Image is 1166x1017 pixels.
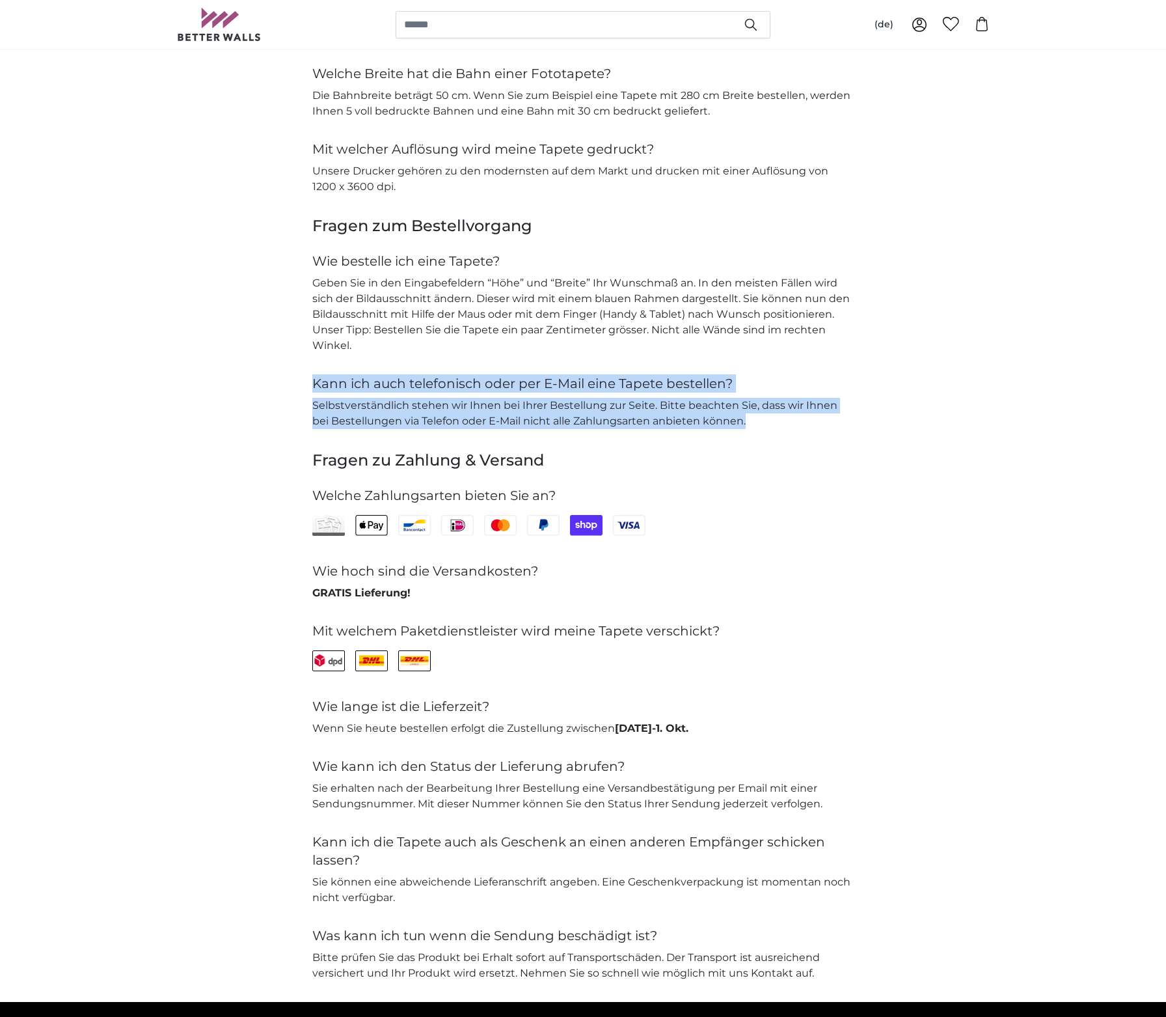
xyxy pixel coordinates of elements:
h4: Was kann ich tun wenn die Sendung beschädigt ist? [312,926,854,945]
h4: Wie kann ich den Status der Lieferung abrufen? [312,757,854,775]
span: GRATIS Lieferung! [312,587,411,599]
p: Geben Sie in den Eingabefeldern “Höhe” und “Breite” Ihr Wunschmaß an. In den meisten Fällen wird ... [312,275,854,354]
p: Selbstverständlich stehen wir Ihnen bei Ihrer Bestellung zur Seite. Bitte beachten Sie, dass wir ... [312,398,854,429]
span: 1. Okt. [656,722,688,734]
h3: Fragen zu Zahlung & Versand [312,450,854,471]
h3: Fragen zum Bestellvorgang [312,216,854,236]
img: Rechnung [312,515,345,536]
h4: Mit welchem Paketdienstleister wird meine Tapete verschickt? [312,622,854,640]
h4: Welche Zahlungsarten bieten Sie an? [312,486,854,505]
h4: Wie bestelle ich eine Tapete? [312,252,854,270]
img: DPD [313,654,344,666]
h4: Mit welcher Auflösung wird meine Tapete gedruckt? [312,140,854,158]
p: Bitte prüfen Sie das Produkt bei Erhalt sofort auf Transportschäden. Der Transport ist ausreichen... [312,950,854,981]
h4: Kann ich auch telefonisch oder per E-Mail eine Tapete bestellen? [312,374,854,393]
h4: Wie hoch sind die Versandkosten? [312,562,854,580]
img: DHLINT [356,654,387,666]
p: Wenn Sie heute bestellen erfolgt die Zustellung zwischen [312,721,854,736]
p: Sie können eine abweichende Lieferanschrift angeben. Eine Geschenkverpackung ist momentan noch ni... [312,874,854,906]
p: Die Bahnbreite beträgt 50 cm. Wenn Sie zum Beispiel eine Tapete mit 280 cm Breite bestellen, werd... [312,88,854,119]
p: Sie erhalten nach der Bearbeitung Ihrer Bestellung eine Versandbestätigung per Email mit einer Se... [312,781,854,812]
p: Unsere Drucker gehören zu den modernsten auf dem Markt und drucken mit einer Auflösung von 1200 x... [312,163,854,195]
h4: Wie lange ist die Lieferzeit? [312,697,854,716]
button: (de) [864,13,904,36]
span: [DATE] [615,722,652,734]
h4: Welche Breite hat die Bahn einer Fototapete? [312,64,854,83]
img: Betterwalls [177,8,262,41]
b: - [615,722,688,734]
img: DEX [399,654,430,666]
h4: Kann ich die Tapete auch als Geschenk an einen anderen Empfänger schicken lassen? [312,833,854,869]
